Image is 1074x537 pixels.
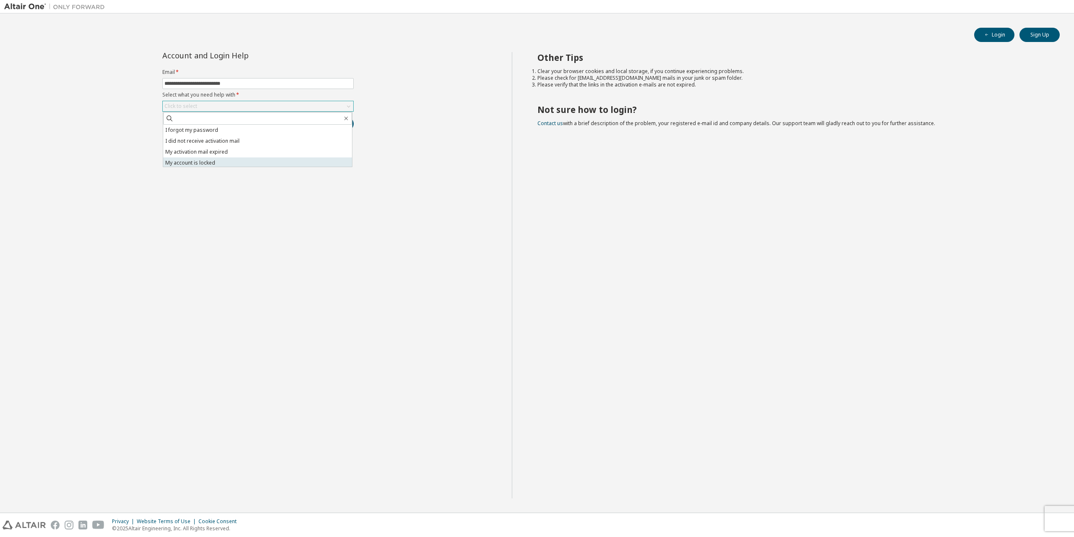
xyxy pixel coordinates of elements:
[1019,28,1060,42] button: Sign Up
[163,125,352,136] li: I forgot my password
[537,68,1045,75] li: Clear your browser cookies and local storage, if you continue experiencing problems.
[137,518,198,525] div: Website Terms of Use
[537,75,1045,81] li: Please check for [EMAIL_ADDRESS][DOMAIN_NAME] mails in your junk or spam folder.
[537,81,1045,88] li: Please verify that the links in the activation e-mails are not expired.
[198,518,242,525] div: Cookie Consent
[537,52,1045,63] h2: Other Tips
[537,104,1045,115] h2: Not sure how to login?
[112,525,242,532] p: © 2025 Altair Engineering, Inc. All Rights Reserved.
[163,101,353,111] div: Click to select
[537,120,935,127] span: with a brief description of the problem, your registered e-mail id and company details. Our suppo...
[112,518,137,525] div: Privacy
[162,69,354,76] label: Email
[3,521,46,529] img: altair_logo.svg
[162,52,315,59] div: Account and Login Help
[51,521,60,529] img: facebook.svg
[78,521,87,529] img: linkedin.svg
[162,92,354,98] label: Select what you need help with
[537,120,563,127] a: Contact us
[974,28,1014,42] button: Login
[92,521,104,529] img: youtube.svg
[164,103,197,110] div: Click to select
[65,521,73,529] img: instagram.svg
[4,3,109,11] img: Altair One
